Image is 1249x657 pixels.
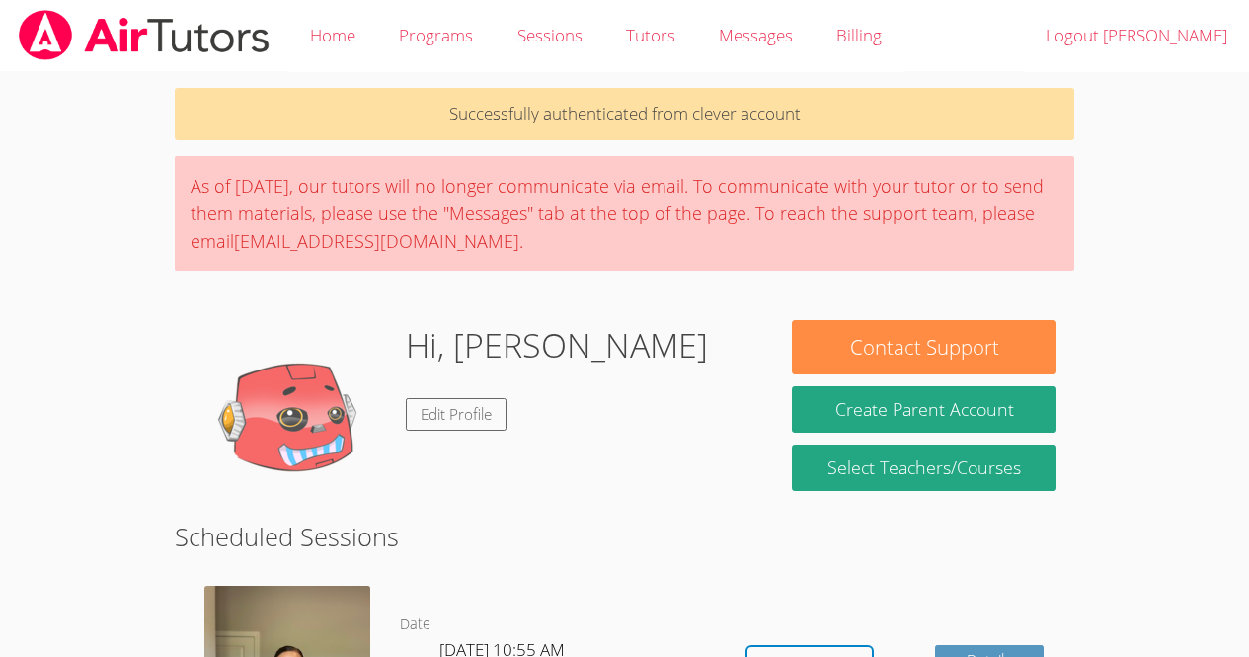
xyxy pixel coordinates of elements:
a: Select Teachers/Courses [792,445,1055,491]
a: Edit Profile [406,398,507,431]
img: airtutors_banner-c4298cdbf04f3fff15de1276eac7730deb9818008684d7c2e4769d2f7ddbe033.png [17,10,272,60]
div: As of [DATE], our tutors will no longer communicate via email. To communicate with your tutor or ... [175,156,1074,271]
p: Successfully authenticated from clever account [175,88,1074,140]
h1: Hi, [PERSON_NAME] [406,320,708,370]
button: Create Parent Account [792,386,1055,433]
dt: Date [400,613,430,637]
button: Contact Support [792,320,1055,374]
span: Messages [719,24,793,46]
h2: Scheduled Sessions [175,518,1074,555]
img: default.png [193,320,390,518]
